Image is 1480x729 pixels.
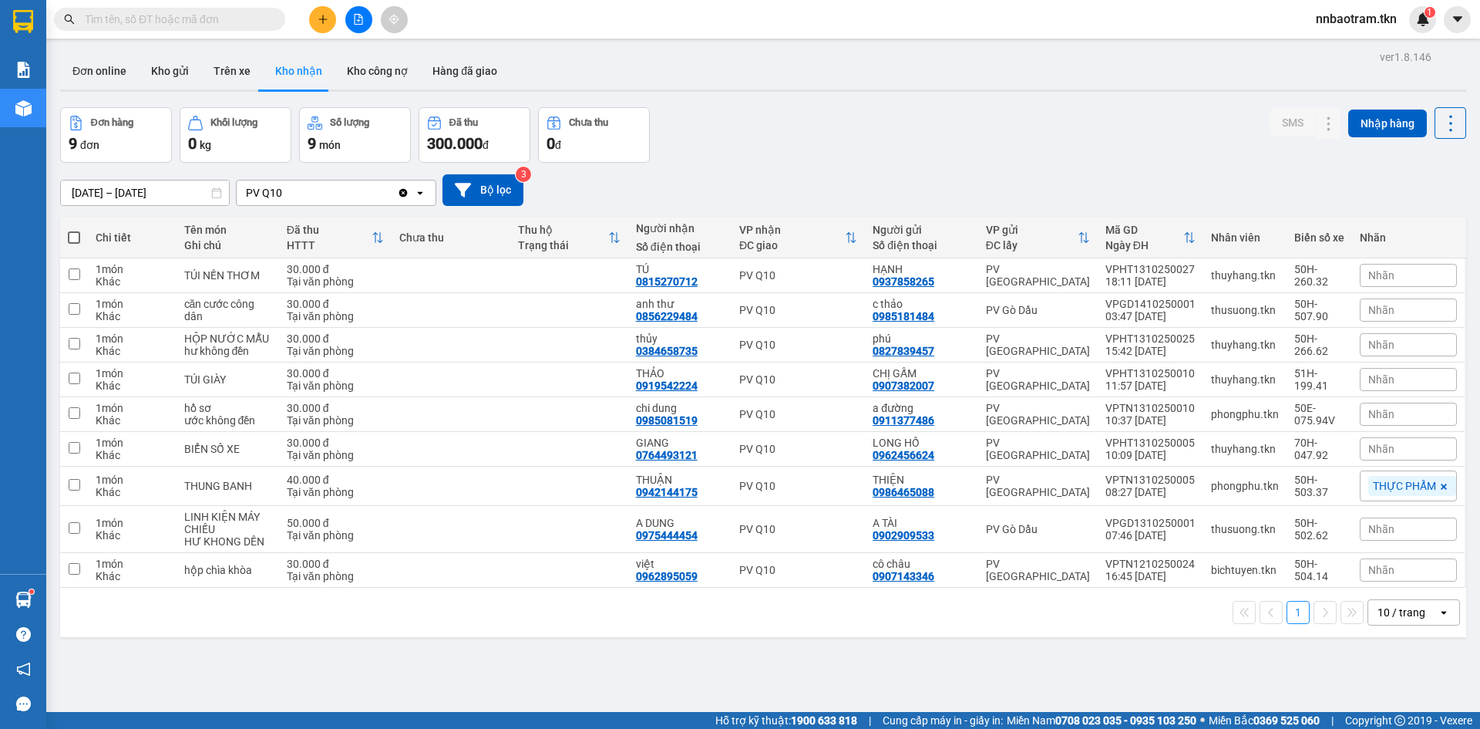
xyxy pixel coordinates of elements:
button: Kho công nợ [335,52,420,89]
div: Người gửi [873,224,970,236]
div: Tại văn phòng [287,449,385,461]
span: caret-down [1451,12,1465,26]
div: Khác [96,310,168,322]
span: file-add [353,14,364,25]
div: căn cước công dân [184,298,271,322]
div: 50H-504.14 [1294,558,1344,582]
div: 30.000 đ [287,402,385,414]
div: Đã thu [287,224,372,236]
div: 03:47 [DATE] [1105,310,1196,322]
div: 70H-047.92 [1294,437,1344,461]
div: cô châu [873,558,970,570]
div: VPHT1310250027 [1105,263,1196,275]
span: copyright [1394,715,1405,726]
div: 0962895059 [636,570,698,582]
span: aim [388,14,399,25]
div: CHỊ GẤM [873,367,970,380]
div: 30.000 đ [287,558,385,570]
div: 0962456624 [873,449,934,461]
div: VPHT1310250025 [1105,332,1196,345]
div: 40.000 đ [287,474,385,486]
span: Nhãn [1368,269,1394,282]
span: Nhãn [1368,304,1394,316]
div: Nhân viên [1211,231,1279,244]
div: Chưa thu [569,117,608,128]
input: Tìm tên, số ĐT hoặc mã đơn [85,11,267,28]
span: | [1331,712,1334,729]
div: chi dung [636,402,724,414]
div: VPTN1310250005 [1105,474,1196,486]
div: phú [873,332,970,345]
div: Tại văn phòng [287,345,385,357]
div: phongphu.tkn [1211,480,1279,492]
div: phongphu.tkn [1211,408,1279,420]
div: 0942144175 [636,486,698,498]
div: PV Q10 [246,185,282,201]
div: 50E-075.94V [1294,402,1344,427]
svg: open [1438,606,1450,619]
button: 1 [1287,601,1310,624]
button: Số lượng9món [299,107,411,163]
div: 15:42 [DATE] [1105,345,1196,357]
button: Đơn online [60,52,139,89]
div: thuyhang.tkn [1211,443,1279,455]
button: Đã thu300.000đ [419,107,530,163]
div: Khác [96,570,168,582]
div: Tại văn phòng [287,310,385,322]
div: Tại văn phòng [287,486,385,498]
span: Hỗ trợ kỹ thuật: [715,712,857,729]
div: hư không đền [184,345,271,357]
div: VP gửi [986,224,1078,236]
div: PV [GEOGRAPHIC_DATA] [986,474,1090,498]
div: PV Q10 [739,269,857,282]
input: Select a date range. [61,181,229,205]
div: Thu hộ [518,224,608,236]
div: TÚ [636,263,724,275]
div: 0907143346 [873,570,934,582]
div: 11:57 [DATE] [1105,380,1196,392]
div: HẠNH [873,263,970,275]
div: LINH KIỆN MÁY CHIẾU [184,511,271,535]
button: Bộ lọc [442,174,523,206]
div: Mã GD [1105,224,1183,236]
div: 50H-266.62 [1294,332,1344,357]
div: 50.000 đ [287,517,385,529]
div: 1 món [96,474,168,486]
div: 16:45 [DATE] [1105,570,1196,582]
span: 1 [1427,7,1432,18]
div: 0985081519 [636,414,698,427]
div: BIỂN SỐ XE [184,443,271,455]
div: PV Q10 [739,408,857,420]
div: 30.000 đ [287,332,385,345]
div: 0975444454 [636,529,698,542]
div: 50H-503.37 [1294,474,1344,498]
div: PV Gò Dầu [986,523,1090,535]
div: 0856229484 [636,310,698,322]
div: Ghi chú [184,239,271,251]
div: Tại văn phòng [287,529,385,542]
span: 300.000 [427,134,483,153]
div: PV [GEOGRAPHIC_DATA] [986,263,1090,288]
div: THIỆN [873,474,970,486]
div: 0937858265 [873,275,934,288]
div: 30.000 đ [287,367,385,380]
div: Tại văn phòng [287,414,385,427]
div: 10:37 [DATE] [1105,414,1196,427]
div: 1 món [96,402,168,414]
img: logo-vxr [13,10,33,33]
img: warehouse-icon [15,100,32,116]
div: 50H-502.62 [1294,517,1344,542]
div: PV [GEOGRAPHIC_DATA] [986,558,1090,582]
div: Tại văn phòng [287,275,385,288]
div: VPGD1410250001 [1105,298,1196,310]
div: a đường [873,402,970,414]
div: Khác [96,414,168,427]
span: search [64,14,75,25]
div: thusuong.tkn [1211,523,1279,535]
button: Nhập hàng [1348,110,1427,137]
div: 18:11 [DATE] [1105,275,1196,288]
button: Hàng đã giao [420,52,510,89]
div: PV Q10 [739,339,857,351]
div: PV [GEOGRAPHIC_DATA] [986,367,1090,392]
div: 1 món [96,558,168,570]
